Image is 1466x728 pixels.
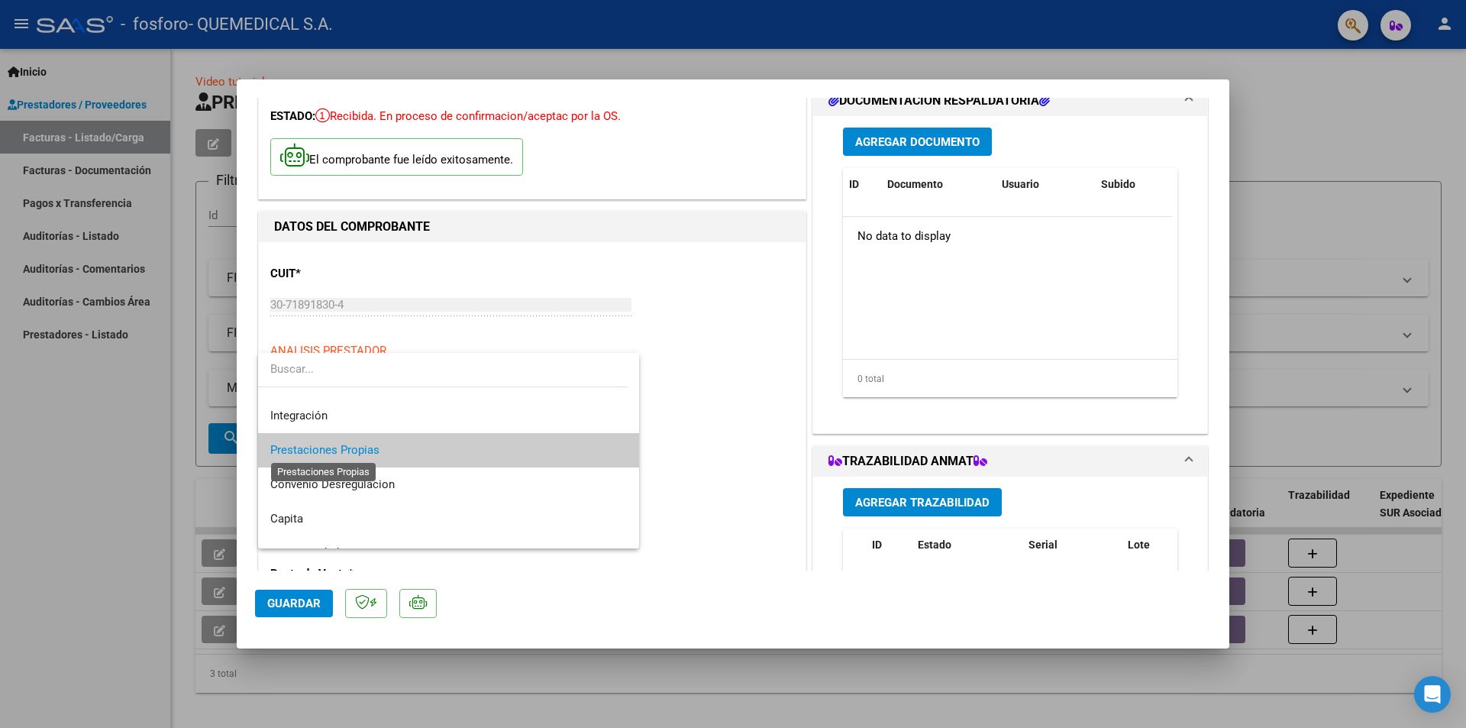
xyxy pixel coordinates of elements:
div: Open Intercom Messenger [1414,676,1451,713]
span: Convenio Desregulacion [270,477,395,491]
span: Capita [270,512,303,526]
span: Integración [270,409,328,422]
span: Prestaciones Propias [270,443,379,457]
span: Discapacidad sin recupero [270,546,405,560]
